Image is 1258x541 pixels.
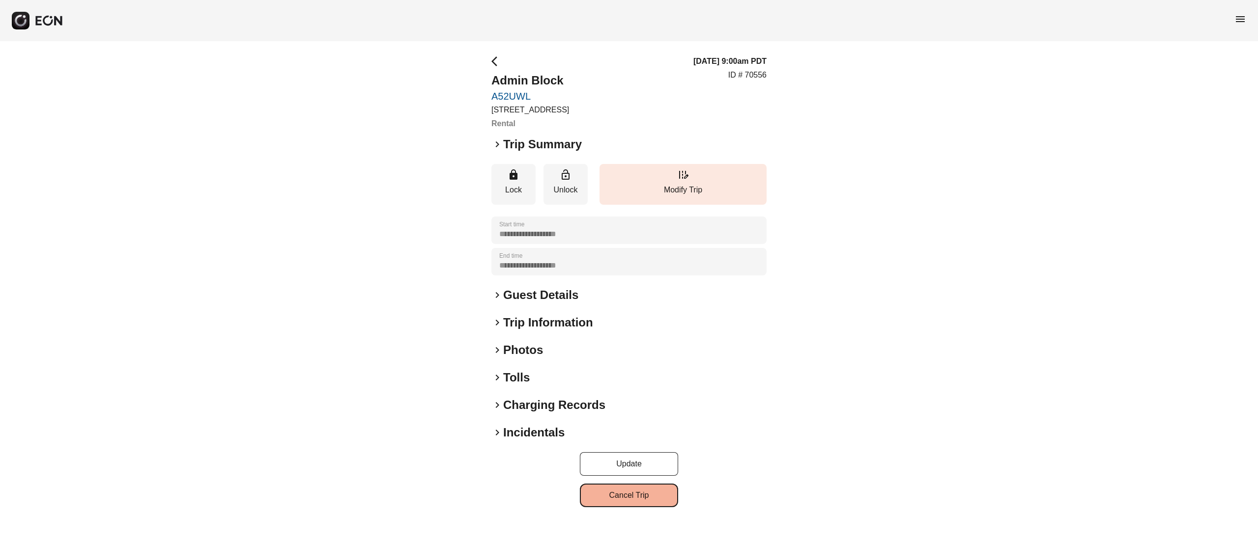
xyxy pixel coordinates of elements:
span: lock [508,169,519,181]
span: keyboard_arrow_right [491,317,503,328]
h2: Incidentals [503,425,565,440]
button: Lock [491,164,536,205]
h3: Rental [491,118,569,130]
p: [STREET_ADDRESS] [491,104,569,116]
span: keyboard_arrow_right [491,427,503,438]
span: arrow_back_ios [491,55,503,67]
span: keyboard_arrow_right [491,138,503,150]
p: Unlock [548,184,583,196]
h2: Tolls [503,370,530,385]
h2: Guest Details [503,287,578,303]
button: Modify Trip [600,164,767,205]
h2: Trip Summary [503,136,582,152]
p: ID # 70556 [728,69,767,81]
h2: Photos [503,342,543,358]
span: edit_road [677,169,689,181]
span: menu [1234,13,1246,25]
a: A52UWL [491,90,569,102]
h2: Admin Block [491,73,569,88]
button: Cancel Trip [580,484,678,507]
span: keyboard_arrow_right [491,289,503,301]
p: Lock [496,184,531,196]
span: lock_open [560,169,572,181]
h3: [DATE] 9:00am PDT [693,55,767,67]
span: keyboard_arrow_right [491,372,503,383]
span: keyboard_arrow_right [491,399,503,411]
button: Unlock [543,164,588,205]
span: keyboard_arrow_right [491,344,503,356]
h2: Trip Information [503,315,593,330]
button: Update [580,452,678,476]
p: Modify Trip [604,184,762,196]
h2: Charging Records [503,397,605,413]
